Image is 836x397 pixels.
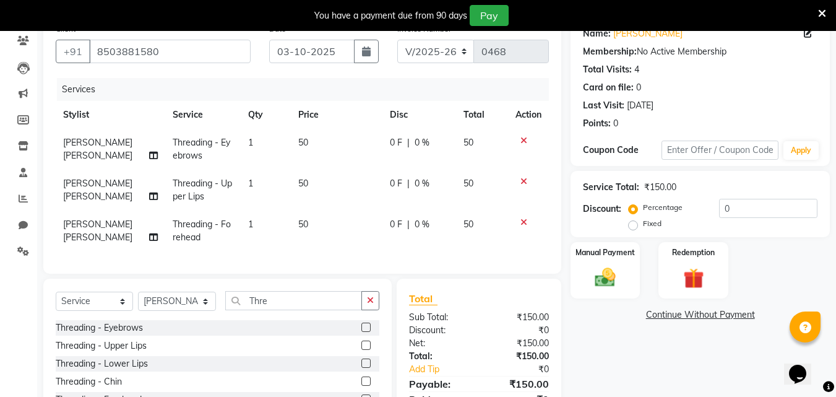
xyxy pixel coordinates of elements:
[298,178,308,189] span: 50
[470,5,509,26] button: Pay
[165,101,241,129] th: Service
[583,99,624,112] div: Last Visit:
[400,377,479,391] div: Payable:
[583,117,611,130] div: Points:
[291,101,382,129] th: Price
[407,136,410,149] span: |
[225,291,362,310] input: Search or Scan
[583,81,634,94] div: Card on file:
[463,137,473,148] span: 50
[409,292,437,305] span: Total
[783,141,819,160] button: Apply
[644,181,676,194] div: ₹150.00
[400,350,479,363] div: Total:
[588,266,622,289] img: _cash.svg
[314,9,467,22] div: You have a payment due from 90 days
[415,218,429,231] span: 0 %
[56,101,165,129] th: Stylist
[173,137,230,161] span: Threading - Eyebrows
[479,350,558,363] div: ₹150.00
[627,99,653,112] div: [DATE]
[583,45,637,58] div: Membership:
[493,363,559,376] div: ₹0
[583,181,639,194] div: Service Total:
[57,78,558,101] div: Services
[173,178,232,202] span: Threading - Upper Lips
[390,218,402,231] span: 0 F
[508,101,549,129] th: Action
[479,311,558,324] div: ₹150.00
[407,177,410,190] span: |
[463,219,473,230] span: 50
[583,63,632,76] div: Total Visits:
[661,141,778,160] input: Enter Offer / Coupon Code
[575,247,635,258] label: Manual Payment
[241,101,291,129] th: Qty
[613,27,683,40] a: [PERSON_NAME]
[643,202,683,213] label: Percentage
[248,219,253,230] span: 1
[456,101,509,129] th: Total
[56,321,143,334] div: Threading - Eyebrows
[415,136,429,149] span: 0 %
[479,377,558,391] div: ₹150.00
[583,144,661,157] div: Coupon Code
[89,40,251,63] input: Search by Name/Mobile/Email/Code
[415,177,429,190] span: 0 %
[56,375,122,388] div: Threading - Chin
[248,137,253,148] span: 1
[63,178,132,202] span: [PERSON_NAME] [PERSON_NAME]
[672,247,715,258] label: Redemption
[643,218,661,229] label: Fixed
[479,337,558,350] div: ₹150.00
[400,363,492,376] a: Add Tip
[56,40,90,63] button: +91
[390,177,402,190] span: 0 F
[479,324,558,337] div: ₹0
[636,81,641,94] div: 0
[583,27,611,40] div: Name:
[56,339,147,352] div: Threading - Upper Lips
[400,337,479,350] div: Net:
[298,219,308,230] span: 50
[634,63,639,76] div: 4
[400,324,479,337] div: Discount:
[407,218,410,231] span: |
[298,137,308,148] span: 50
[63,219,132,243] span: [PERSON_NAME] [PERSON_NAME]
[248,178,253,189] span: 1
[173,219,231,243] span: Threading - Forehead
[382,101,456,129] th: Disc
[56,357,148,370] div: Threading - Lower Lips
[400,311,479,324] div: Sub Total:
[573,308,827,321] a: Continue Without Payment
[63,137,132,161] span: [PERSON_NAME] [PERSON_NAME]
[583,203,621,216] div: Discount:
[784,347,824,385] iframe: chat widget
[390,136,402,149] span: 0 F
[583,45,817,58] div: No Active Membership
[677,266,710,291] img: _gift.svg
[613,117,618,130] div: 0
[463,178,473,189] span: 50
